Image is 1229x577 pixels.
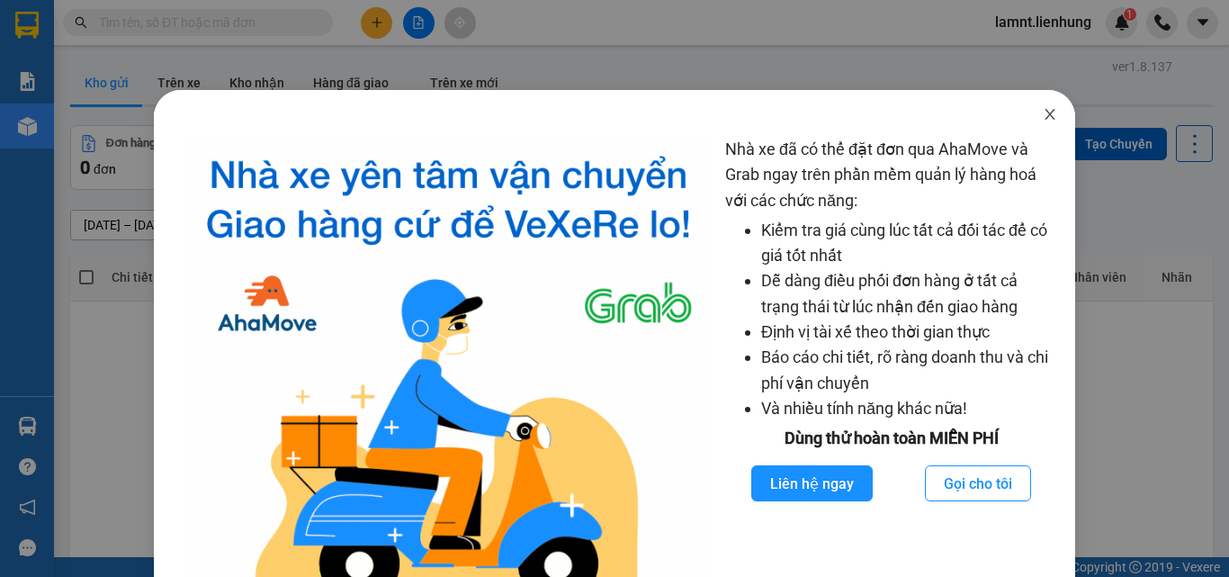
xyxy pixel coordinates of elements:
[770,473,854,495] span: Liên hệ ngay
[725,426,1057,451] div: Dùng thử hoàn toàn MIỄN PHÍ
[1043,107,1057,122] span: close
[761,320,1057,345] li: Định vị tài xế theo thời gian thực
[761,268,1057,320] li: Dễ dàng điều phối đơn hàng ở tất cả trạng thái từ lúc nhận đến giao hàng
[751,465,873,501] button: Liên hệ ngay
[944,473,1012,495] span: Gọi cho tôi
[1025,90,1075,140] button: Close
[761,396,1057,421] li: Và nhiều tính năng khác nữa!
[761,345,1057,396] li: Báo cáo chi tiết, rõ ràng doanh thu và chi phí vận chuyển
[761,218,1057,269] li: Kiểm tra giá cùng lúc tất cả đối tác để có giá tốt nhất
[925,465,1031,501] button: Gọi cho tôi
